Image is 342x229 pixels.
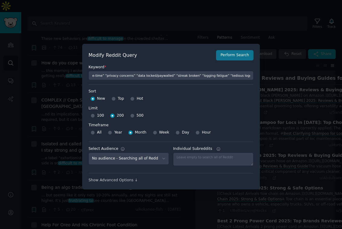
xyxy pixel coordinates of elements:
[117,113,124,118] span: 200
[182,130,189,135] span: Day
[89,89,253,94] label: Sort
[89,71,253,80] input: Keyword to search on Reddit
[173,146,253,152] label: Individual Subreddits
[89,106,98,111] div: Limit
[89,178,253,183] div: Show Advanced Options ↓
[216,50,253,60] button: Perform Search
[135,130,146,135] span: Month
[137,96,143,102] span: Hot
[89,121,253,128] label: Timeframe
[89,146,118,152] div: Select Audience
[202,130,211,135] span: Hour
[97,96,105,102] span: New
[89,65,253,70] label: Keyword
[137,113,144,118] span: 500
[97,113,104,118] span: 100
[97,130,102,135] span: All
[114,130,122,135] span: Year
[159,130,169,135] span: Week
[89,52,213,59] h2: Modify Reddit Query
[118,96,124,102] span: Top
